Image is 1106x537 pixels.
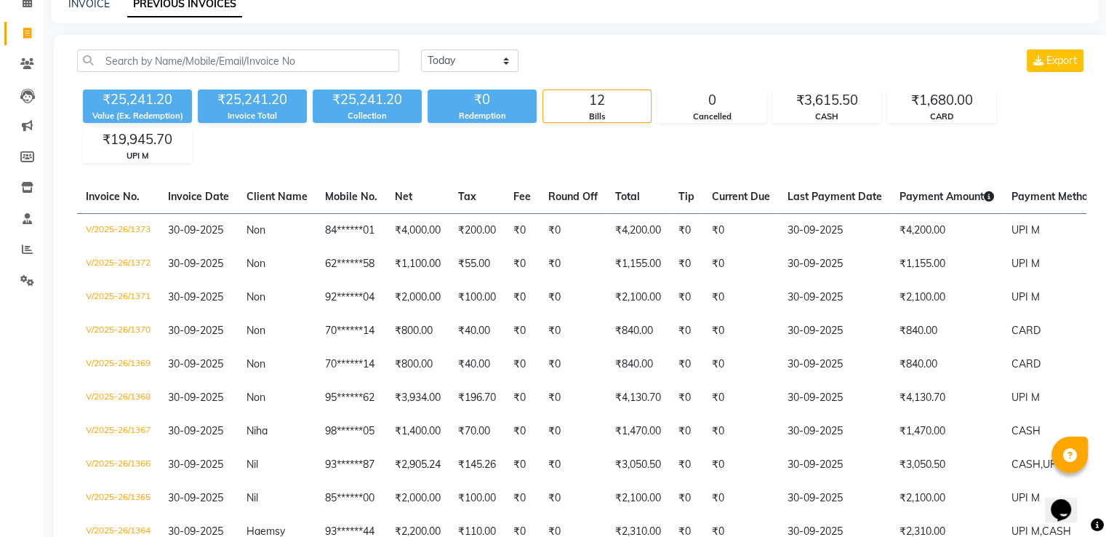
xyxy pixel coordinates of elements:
[1011,491,1040,504] span: UPI M
[615,190,640,203] span: Total
[395,190,412,203] span: Net
[670,448,703,482] td: ₹0
[1011,458,1043,471] span: CASH,
[891,348,1003,381] td: ₹840.00
[670,213,703,247] td: ₹0
[779,348,891,381] td: 30-09-2025
[606,247,670,281] td: ₹1,155.00
[428,89,537,110] div: ₹0
[773,90,881,111] div: ₹3,615.50
[325,190,377,203] span: Mobile No.
[1011,357,1041,370] span: CARD
[77,448,159,482] td: V/2025-26/1366
[77,247,159,281] td: V/2025-26/1372
[540,281,606,314] td: ₹0
[606,448,670,482] td: ₹3,050.50
[548,190,598,203] span: Round Off
[670,281,703,314] td: ₹0
[703,448,779,482] td: ₹0
[77,49,399,72] input: Search by Name/Mobile/Email/Invoice No
[891,482,1003,515] td: ₹2,100.00
[773,111,881,123] div: CASH
[386,381,449,415] td: ₹3,934.00
[606,348,670,381] td: ₹840.00
[891,314,1003,348] td: ₹840.00
[386,247,449,281] td: ₹1,100.00
[77,213,159,247] td: V/2025-26/1373
[505,213,540,247] td: ₹0
[86,190,140,203] span: Invoice No.
[606,281,670,314] td: ₹2,100.00
[449,314,505,348] td: ₹40.00
[779,482,891,515] td: 30-09-2025
[891,247,1003,281] td: ₹1,155.00
[198,110,307,122] div: Invoice Total
[449,482,505,515] td: ₹100.00
[168,491,223,504] span: 30-09-2025
[247,257,265,270] span: Non
[386,281,449,314] td: ₹2,000.00
[606,482,670,515] td: ₹2,100.00
[658,90,766,111] div: 0
[899,190,994,203] span: Payment Amount
[505,348,540,381] td: ₹0
[458,190,476,203] span: Tax
[891,415,1003,448] td: ₹1,470.00
[1011,290,1040,303] span: UPI M
[247,290,265,303] span: Non
[888,90,995,111] div: ₹1,680.00
[386,482,449,515] td: ₹2,000.00
[77,381,159,415] td: V/2025-26/1368
[540,348,606,381] td: ₹0
[168,290,223,303] span: 30-09-2025
[247,324,265,337] span: Non
[386,348,449,381] td: ₹800.00
[77,482,159,515] td: V/2025-26/1365
[891,213,1003,247] td: ₹4,200.00
[703,213,779,247] td: ₹0
[247,424,268,437] span: Niha
[449,348,505,381] td: ₹40.00
[168,257,223,270] span: 30-09-2025
[449,281,505,314] td: ₹100.00
[540,314,606,348] td: ₹0
[505,314,540,348] td: ₹0
[247,190,308,203] span: Client Name
[247,391,265,404] span: Non
[77,348,159,381] td: V/2025-26/1369
[168,357,223,370] span: 30-09-2025
[513,190,531,203] span: Fee
[1011,391,1040,404] span: UPI M
[198,89,307,110] div: ₹25,241.20
[703,415,779,448] td: ₹0
[891,381,1003,415] td: ₹4,130.70
[703,381,779,415] td: ₹0
[386,415,449,448] td: ₹1,400.00
[83,110,192,122] div: Value (Ex. Redemption)
[1027,49,1083,72] button: Export
[505,247,540,281] td: ₹0
[1011,257,1040,270] span: UPI M
[888,111,995,123] div: CARD
[386,314,449,348] td: ₹800.00
[543,90,651,111] div: 12
[1045,479,1091,522] iframe: chat widget
[788,190,882,203] span: Last Payment Date
[505,281,540,314] td: ₹0
[247,357,265,370] span: Non
[77,281,159,314] td: V/2025-26/1371
[168,190,229,203] span: Invoice Date
[386,213,449,247] td: ₹4,000.00
[779,247,891,281] td: 30-09-2025
[670,381,703,415] td: ₹0
[540,213,606,247] td: ₹0
[606,213,670,247] td: ₹4,200.00
[168,324,223,337] span: 30-09-2025
[540,381,606,415] td: ₹0
[168,391,223,404] span: 30-09-2025
[1046,54,1077,67] span: Export
[247,458,258,471] span: Nil
[386,448,449,482] td: ₹2,905.24
[84,130,191,150] div: ₹19,945.70
[1043,458,1071,471] span: UPI M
